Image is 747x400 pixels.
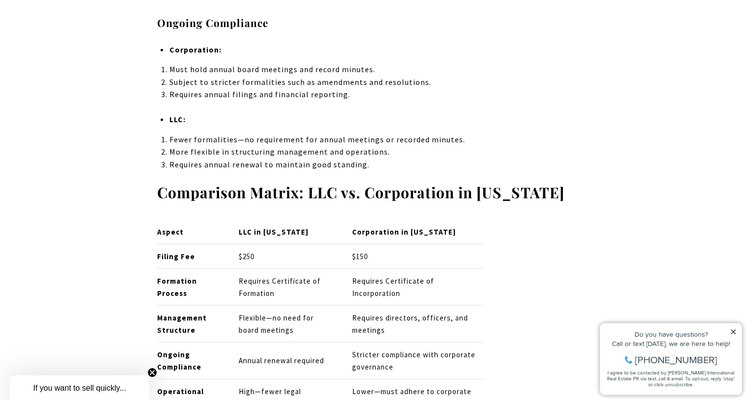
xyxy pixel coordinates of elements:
td: $150 [344,244,483,268]
span: I agree to be contacted by [PERSON_NAME] International Real Estate PR via text, call & email. To ... [12,60,140,79]
li: Requires annual renewal to maintain good standing. [169,158,590,171]
td: Annual renewal required [231,342,344,379]
strong: Management Structure [157,313,207,334]
strong: Filing Fee [157,251,195,261]
strong: LLC: [169,114,185,124]
div: If you want to sell quickly...Close teaser [10,375,149,400]
li: Subject to stricter formalities such as amendments and resolutions. [169,76,590,88]
strong: Ongoing Compliance [157,349,201,371]
span: [PHONE_NUMBER] [40,46,122,56]
strong: Ongoing Compliance [157,16,269,29]
div: Call or text [DATE], we are here to help! [10,31,142,38]
li: More flexible in structuring management and operations. [169,145,590,158]
strong: Comparison Matrix: LLC vs. Corporation in [US_STATE] [157,182,565,202]
li: Fewer formalities—no requirement for annual meetings or recorded minutes. [169,133,590,146]
th: Corporation in [US_STATE] [344,219,483,243]
td: Requires directors, officers, and meetings [344,305,483,342]
div: Do you have questions? [10,22,142,29]
td: Stricter compliance with corporate governance [344,342,483,379]
td: Requires Certificate of Formation [231,268,344,305]
td: Requires Certificate of Incorporation [344,268,483,305]
td: $250 [231,244,344,268]
li: Requires annual filings and financial reporting. [169,88,590,101]
th: Aspect [157,219,231,243]
td: Flexible—no need for board meetings [231,305,344,342]
button: Close teaser [147,368,157,377]
strong: Formation Process [157,276,197,297]
th: LLC in [US_STATE] [231,219,344,243]
li: Must hold annual board meetings and record minutes. [169,63,590,76]
strong: Corporation: [169,44,221,54]
span: If you want to sell quickly... [33,384,126,392]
